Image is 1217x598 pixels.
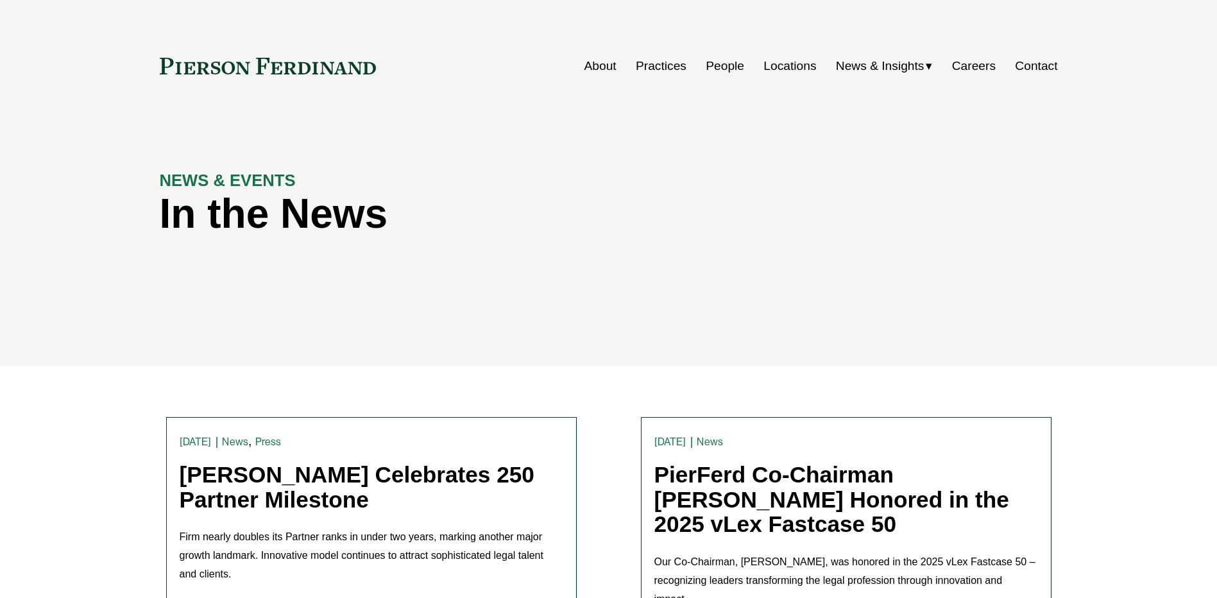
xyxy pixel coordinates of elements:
span: News & Insights [836,55,924,78]
time: [DATE] [180,437,212,447]
a: [PERSON_NAME] Celebrates 250 Partner Milestone [180,462,534,512]
time: [DATE] [654,437,686,447]
a: Contact [1015,54,1057,78]
a: About [584,54,617,78]
a: News [222,436,248,448]
span: , [248,434,251,448]
a: Locations [763,54,816,78]
h1: In the News [160,191,833,237]
a: Press [255,436,282,448]
a: Practices [636,54,686,78]
strong: NEWS & EVENTS [160,171,296,189]
a: News [697,436,723,448]
a: folder dropdown [836,54,933,78]
a: People [706,54,744,78]
a: Careers [952,54,996,78]
a: PierFerd Co-Chairman [PERSON_NAME] Honored in the 2025 vLex Fastcase 50 [654,462,1009,536]
p: Firm nearly doubles its Partner ranks in under two years, marking another major growth landmark. ... [180,528,563,583]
